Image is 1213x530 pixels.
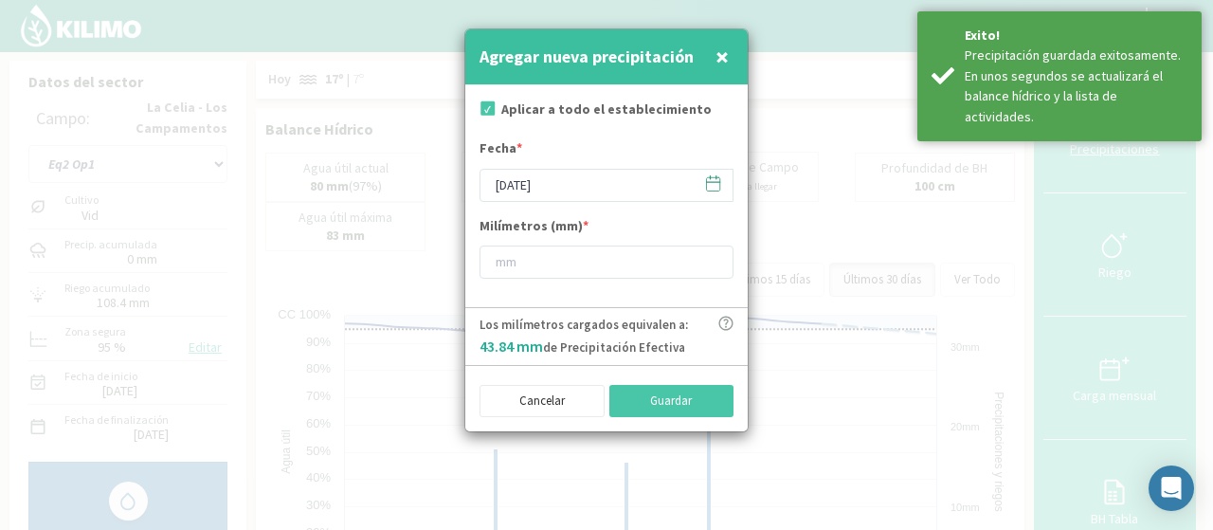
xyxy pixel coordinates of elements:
[480,216,588,241] label: Milímetros (mm)
[480,316,688,357] p: Los milímetros cargados equivalen a: de Precipitación Efectiva
[480,337,543,356] span: 43.84 mm
[480,385,605,417] button: Cancelar
[480,44,694,70] h4: Agregar nueva precipitación
[480,246,733,279] input: mm
[609,385,734,417] button: Guardar
[715,41,729,72] span: ×
[965,46,1187,127] div: Precipitación guardada exitosamente. En unos segundos se actualizará el balance hídrico y la list...
[1149,466,1194,511] div: Open Intercom Messenger
[501,100,712,119] label: Aplicar a todo el establecimiento
[711,38,733,76] button: Close
[965,26,1187,46] div: Exito!
[480,138,522,163] label: Fecha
